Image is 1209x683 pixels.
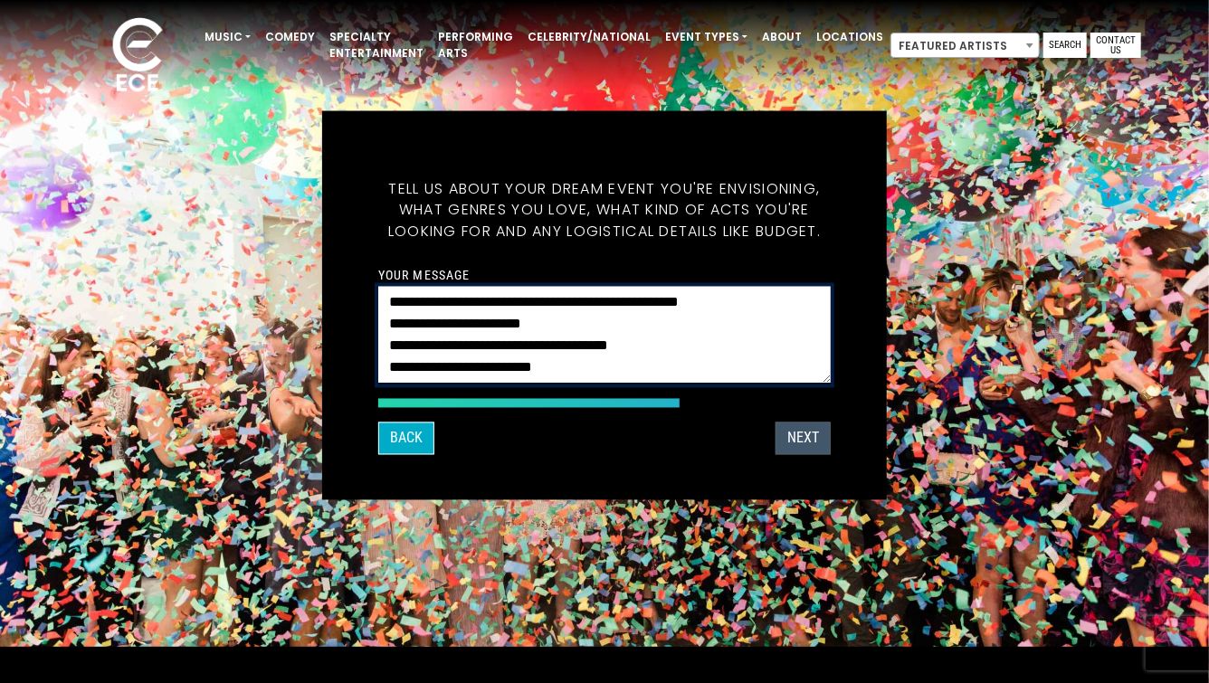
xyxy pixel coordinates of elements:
[1090,33,1141,58] a: Contact Us
[658,22,755,52] a: Event Types
[197,22,258,52] a: Music
[322,22,431,69] a: Specialty Entertainment
[755,22,809,52] a: About
[431,22,520,69] a: Performing Arts
[776,422,831,455] button: Next
[92,13,183,100] img: ece_new_logo_whitev2-1.png
[378,156,831,264] h5: Tell us about your dream event you're envisioning, what genres you love, what kind of acts you're...
[258,22,322,52] a: Comedy
[809,22,890,52] a: Locations
[891,33,1039,59] span: Featured Artists
[520,22,658,52] a: Celebrity/National
[378,422,434,455] button: Back
[1043,33,1087,58] a: Search
[378,267,470,283] label: Your message
[890,33,1040,58] span: Featured Artists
